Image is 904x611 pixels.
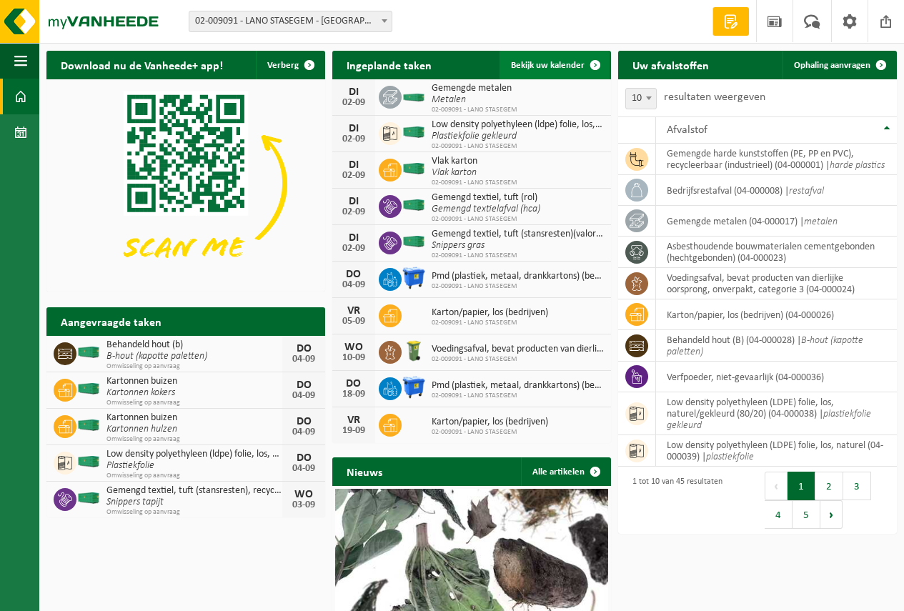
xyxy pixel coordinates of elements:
div: 04-09 [289,427,318,437]
a: Ophaling aanvragen [783,51,895,79]
div: 04-09 [289,354,318,364]
span: Gemengd textiel, tuft (rol) [432,192,540,204]
div: 04-09 [289,391,318,401]
i: Gemengd textielafval (hca) [432,204,540,214]
button: 4 [765,500,793,529]
span: 02-009091 - LANO STASEGEM [432,428,548,437]
img: HK-XC-40-GN-00 [402,162,426,175]
span: Verberg [267,61,299,70]
i: Metalen [432,94,466,105]
div: DO [289,343,318,354]
td: asbesthoudende bouwmaterialen cementgebonden (hechtgebonden) (04-000023) [656,237,897,268]
span: 02-009091 - LANO STASEGEM [432,252,604,260]
i: Plastiekfolie [106,460,154,471]
div: 02-09 [339,98,368,108]
img: HK-XC-40-GN-00 [76,455,101,468]
span: Karton/papier, los (bedrijven) [432,417,548,428]
div: 04-09 [289,464,318,474]
span: Behandeld hout (b) [106,339,282,351]
span: 02-009091 - LANO STASEGEM [432,282,604,291]
h2: Nieuws [332,457,397,485]
span: Bekijk uw kalender [511,61,585,70]
i: plastiekfolie [706,452,754,462]
h2: Aangevraagde taken [46,307,176,335]
div: DO [339,269,368,280]
td: gemengde harde kunststoffen (PE, PP en PVC), recycleerbaar (industrieel) (04-000001) | [656,144,897,175]
div: 04-09 [339,280,368,290]
div: 1 tot 10 van 45 resultaten [625,470,722,530]
div: WO [339,342,368,353]
div: DO [289,416,318,427]
div: VR [339,414,368,426]
td: voedingsafval, bevat producten van dierlijke oorsprong, onverpakt, categorie 3 (04-000024) [656,268,897,299]
i: metalen [804,217,838,227]
span: 02-009091 - LANO STASEGEM - HARELBEKE [189,11,392,31]
button: 3 [843,472,871,500]
span: Vlak karton [432,156,517,167]
span: 02-009091 - LANO STASEGEM [432,142,604,151]
div: DI [339,232,368,244]
label: resultaten weergeven [664,91,765,103]
h2: Ingeplande taken [332,51,446,79]
span: 10 [625,88,657,109]
td: low density polyethyleen (LDPE) folie, los, naturel/gekleurd (80/20) (04-000038) | [656,392,897,435]
div: DO [289,452,318,464]
i: harde plastics [830,160,885,171]
img: Download de VHEPlus App [46,79,325,289]
span: Kartonnen buizen [106,412,282,424]
button: 2 [815,472,843,500]
a: Bekijk uw kalender [500,51,610,79]
img: HK-XC-40-GN-00 [76,419,101,432]
span: 02-009091 - LANO STASEGEM [432,355,604,364]
div: 03-09 [289,500,318,510]
div: DO [289,379,318,391]
img: HK-XC-40-GN-00 [76,346,101,359]
img: HK-XC-40-GN-00 [402,235,426,248]
i: Plastiekfolie gekleurd [432,131,517,141]
i: Vlak karton [432,167,477,178]
div: 02-09 [339,171,368,181]
div: 10-09 [339,353,368,363]
span: Omwisseling op aanvraag [106,472,282,480]
span: Afvalstof [667,124,707,136]
i: B-hout (kapotte paletten) [667,335,863,357]
div: 19-09 [339,426,368,436]
span: Pmd (plastiek, metaal, drankkartons) (bedrijven) [432,271,604,282]
span: Gemengd textiel, tuft (stansresten)(valorisatie) [432,229,604,240]
td: bedrijfsrestafval (04-000008) | [656,175,897,206]
h2: Download nu de Vanheede+ app! [46,51,237,79]
button: Verberg [256,51,324,79]
span: Kartonnen buizen [106,376,282,387]
img: HK-XC-20-GN-00 [402,89,426,102]
img: WB-1100-HPE-BE-01 [402,266,426,290]
span: 02-009091 - LANO STASEGEM [432,179,517,187]
div: DI [339,159,368,171]
td: behandeld hout (B) (04-000028) | [656,330,897,362]
h2: Uw afvalstoffen [618,51,723,79]
span: Omwisseling op aanvraag [106,435,282,444]
td: verfpoeder, niet-gevaarlijk (04-000036) [656,362,897,392]
span: Omwisseling op aanvraag [106,508,282,517]
span: Gemengde metalen [432,83,517,94]
div: 02-09 [339,134,368,144]
button: Previous [765,472,788,500]
div: 02-09 [339,244,368,254]
td: gemengde metalen (04-000017) | [656,206,897,237]
div: DI [339,123,368,134]
div: DI [339,196,368,207]
a: Alle artikelen [521,457,610,486]
img: WB-0140-HPE-GN-50 [402,339,426,363]
i: Kartonnen kokers [106,387,175,398]
button: 5 [793,500,820,529]
div: 05-09 [339,317,368,327]
td: karton/papier, los (bedrijven) (04-000026) [656,299,897,330]
span: 02-009091 - LANO STASEGEM [432,106,517,114]
i: Snippers gras [432,240,485,251]
img: HK-XC-40-GN-00 [402,199,426,212]
div: DI [339,86,368,98]
div: WO [289,489,318,500]
span: 02-009091 - LANO STASEGEM - HARELBEKE [189,11,392,32]
td: low density polyethyleen (LDPE) folie, los, naturel (04-000039) | [656,435,897,467]
span: Low density polyethyleen (ldpe) folie, los, naturel/gekleurd (80/20) [432,119,604,131]
span: 02-009091 - LANO STASEGEM [432,215,540,224]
